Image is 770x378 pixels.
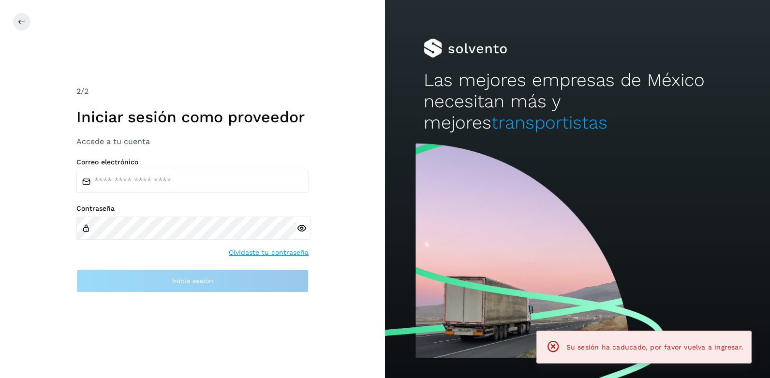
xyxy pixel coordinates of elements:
[76,158,309,166] label: Correo electrónico
[491,112,607,133] span: transportistas
[76,137,309,146] h3: Accede a tu cuenta
[76,269,309,292] button: Inicia sesión
[566,343,743,351] span: Su sesión ha caducado, por favor vuelva a ingresar.
[424,70,732,134] h2: Las mejores empresas de México necesitan más y mejores
[76,87,81,96] span: 2
[76,108,309,126] h1: Iniciar sesión como proveedor
[76,86,309,97] div: /2
[229,247,309,258] a: Olvidaste tu contraseña
[76,204,309,213] label: Contraseña
[172,277,213,284] span: Inicia sesión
